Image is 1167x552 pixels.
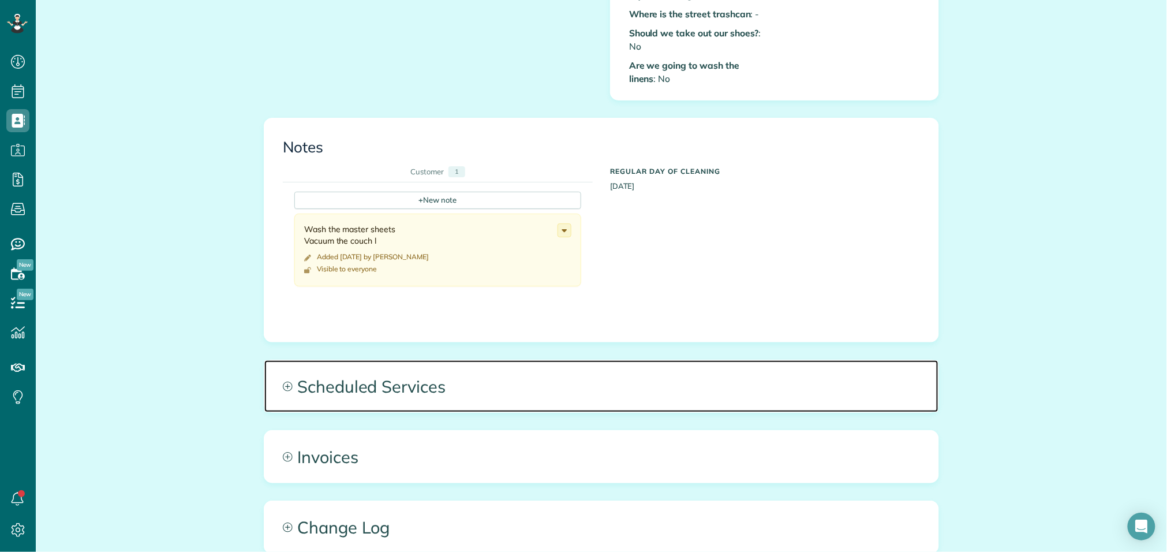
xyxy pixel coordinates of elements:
a: Invoices [264,431,938,483]
div: Wash the master sheets Vacuum the couch l [304,223,558,247]
time: Added [DATE] by [PERSON_NAME] [317,252,429,261]
div: Open Intercom Messenger [1128,513,1155,540]
p: : No [629,27,766,53]
span: New [17,259,33,271]
div: New note [294,192,581,209]
b: Where is the street trashcan [629,8,751,20]
div: [DATE] [601,162,929,192]
p: : - [629,8,766,21]
div: 1 [448,166,465,177]
h5: Regular day of cleaning [610,167,920,175]
b: Should we take out our shoes? [629,27,759,39]
p: : No [629,59,766,85]
b: Are we going to wash the linens [629,59,739,84]
span: + [419,195,424,205]
a: Scheduled Services [264,360,938,412]
div: Customer [410,166,444,177]
div: Visible to everyone [317,264,377,274]
span: New [17,289,33,300]
h3: Notes [283,139,920,156]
